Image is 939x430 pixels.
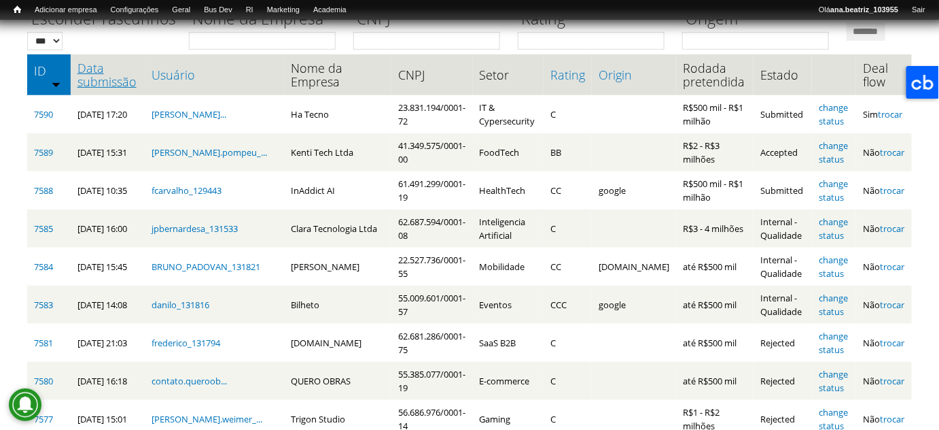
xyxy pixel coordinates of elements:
[152,375,227,387] a: contato.queroob...
[754,133,812,171] td: Accepted
[676,171,754,210] td: R$500 mil - R$1 milhão
[856,362,912,400] td: Não
[544,362,592,400] td: C
[676,210,754,248] td: R$3 - 4 milhões
[880,413,904,425] a: trocar
[544,324,592,362] td: C
[391,133,473,171] td: 41.349.575/0001-00
[104,3,166,17] a: Configurações
[391,54,473,95] th: CNPJ
[754,362,812,400] td: Rejected
[754,54,812,95] th: Estado
[71,324,145,362] td: [DATE] 21:03
[152,261,260,273] a: BRUNO_PADOVAN_131821
[284,210,391,248] td: Clara Tecnologia Ltda
[880,337,904,349] a: trocar
[284,286,391,324] td: Bilheto
[152,146,267,159] a: [PERSON_NAME].pompeu_...
[880,146,904,159] a: trocar
[473,248,544,286] td: Mobilidade
[7,3,28,16] a: Início
[812,3,905,17] a: Oláana.beatriz_103955
[592,248,676,286] td: [DOMAIN_NAME]
[676,248,754,286] td: até R$500 mil
[284,171,391,210] td: InAddict AI
[391,210,473,248] td: 62.687.594/0001-08
[71,286,145,324] td: [DATE] 14:08
[284,95,391,133] td: Ha Tecno
[550,68,585,82] a: Rating
[391,362,473,400] td: 55.385.077/0001-19
[152,337,220,349] a: frederico_131794
[52,80,60,88] img: ordem crescente
[473,54,544,95] th: Setor
[34,375,53,387] a: 7580
[34,184,53,197] a: 7588
[880,299,904,311] a: trocar
[856,171,912,210] td: Não
[34,222,53,235] a: 7585
[856,133,912,171] td: Não
[71,248,145,286] td: [DATE] 15:45
[676,54,754,95] th: Rodada pretendida
[599,68,669,82] a: Origin
[473,286,544,324] td: Eventos
[880,222,904,235] a: trocar
[71,362,145,400] td: [DATE] 16:18
[391,95,473,133] td: 23.831.194/0001-72
[391,171,473,210] td: 61.491.299/0001-19
[34,413,53,425] a: 7577
[306,3,353,17] a: Academia
[676,95,754,133] td: R$500 mil - R$1 milhão
[284,248,391,286] td: [PERSON_NAME]
[830,5,898,14] strong: ana.beatriz_103955
[34,337,53,349] a: 7581
[28,3,104,17] a: Adicionar empresa
[77,61,138,88] a: Data submissão
[592,286,676,324] td: google
[71,171,145,210] td: [DATE] 10:35
[754,248,812,286] td: Internal - Qualidade
[284,362,391,400] td: QUERO OBRAS
[473,210,544,248] td: Inteligencia Artificial
[391,286,473,324] td: 55.009.601/0001-57
[819,216,848,242] a: change status
[754,171,812,210] td: Submitted
[676,324,754,362] td: até R$500 mil
[676,286,754,324] td: até R$500 mil
[544,95,592,133] td: C
[165,3,197,17] a: Geral
[152,222,238,235] a: jpbernardesa_131533
[856,210,912,248] td: Não
[880,184,904,197] a: trocar
[819,254,848,280] a: change status
[34,108,53,120] a: 7590
[391,324,473,362] td: 62.681.286/0001-75
[905,3,932,17] a: Sair
[856,286,912,324] td: Não
[754,210,812,248] td: Internal - Qualidade
[473,133,544,171] td: FoodTech
[152,413,262,425] a: [PERSON_NAME].weimer_...
[473,95,544,133] td: IT & Cypersecurity
[473,324,544,362] td: SaaS B2B
[856,248,912,286] td: Não
[284,324,391,362] td: [DOMAIN_NAME]
[676,362,754,400] td: até R$500 mil
[856,54,912,95] th: Deal flow
[819,368,848,394] a: change status
[239,3,260,17] a: RI
[676,133,754,171] td: R$2 - R$3 milhões
[71,210,145,248] td: [DATE] 16:00
[284,54,391,95] th: Nome da Empresa
[152,68,278,82] a: Usuário
[754,324,812,362] td: Rejected
[152,108,226,120] a: [PERSON_NAME]...
[856,324,912,362] td: Não
[544,248,592,286] td: CC
[544,133,592,171] td: BB
[34,299,53,311] a: 7583
[71,95,145,133] td: [DATE] 17:20
[592,171,676,210] td: google
[819,101,848,127] a: change status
